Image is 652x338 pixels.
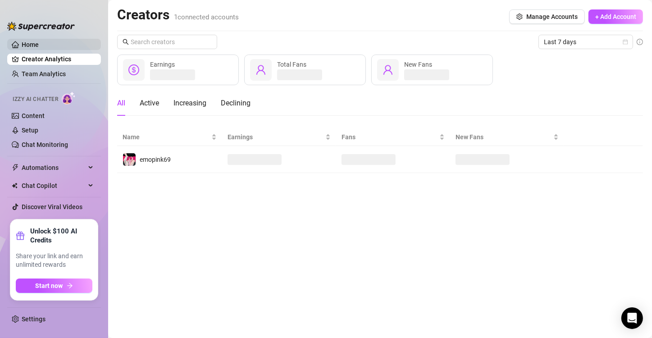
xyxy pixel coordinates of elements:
span: setting [516,14,523,20]
span: emopink69 [140,156,171,163]
span: user [255,64,266,75]
span: Name [123,132,210,142]
button: Start nowarrow-right [16,279,92,293]
span: New Fans [404,61,432,68]
span: user [383,64,393,75]
button: + Add Account [588,9,643,24]
div: Active [140,98,159,109]
img: Chat Copilot [12,183,18,189]
span: 1 connected accounts [174,13,239,21]
div: All [117,98,125,109]
span: info-circle [637,39,643,45]
input: Search creators [131,37,205,47]
span: search [123,39,129,45]
span: Earnings [228,132,324,142]
span: Manage Accounts [526,13,578,20]
span: gift [16,231,25,240]
span: Total Fans [277,61,306,68]
span: calendar [623,39,628,45]
a: Content [22,112,45,119]
strong: Unlock $100 AI Credits [30,227,92,245]
div: Increasing [173,98,206,109]
img: AI Chatter [62,91,76,105]
th: Earnings [222,128,336,146]
a: Team Analytics [22,70,66,78]
th: Fans [336,128,450,146]
span: Last 7 days [544,35,628,49]
a: Discover Viral Videos [22,203,82,210]
a: Home [22,41,39,48]
a: Chat Monitoring [22,141,68,148]
span: New Fans [456,132,552,142]
span: + Add Account [595,13,636,20]
span: Fans [342,132,438,142]
th: Name [117,128,222,146]
span: Automations [22,160,86,175]
span: arrow-right [67,283,73,289]
span: Share your link and earn unlimited rewards [16,252,92,269]
span: Earnings [150,61,175,68]
a: Setup [22,127,38,134]
a: Settings [22,315,46,323]
span: Chat Copilot [22,178,86,193]
span: thunderbolt [12,164,19,171]
span: Start now [36,282,63,289]
button: Manage Accounts [509,9,585,24]
a: Creator Analytics [22,52,94,66]
img: logo-BBDzfeDw.svg [7,22,75,31]
img: emopink69 [123,153,136,166]
span: dollar-circle [128,64,139,75]
span: Izzy AI Chatter [13,95,58,104]
h2: Creators [117,6,239,23]
div: Declining [221,98,251,109]
div: Open Intercom Messenger [621,307,643,329]
th: New Fans [450,128,564,146]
